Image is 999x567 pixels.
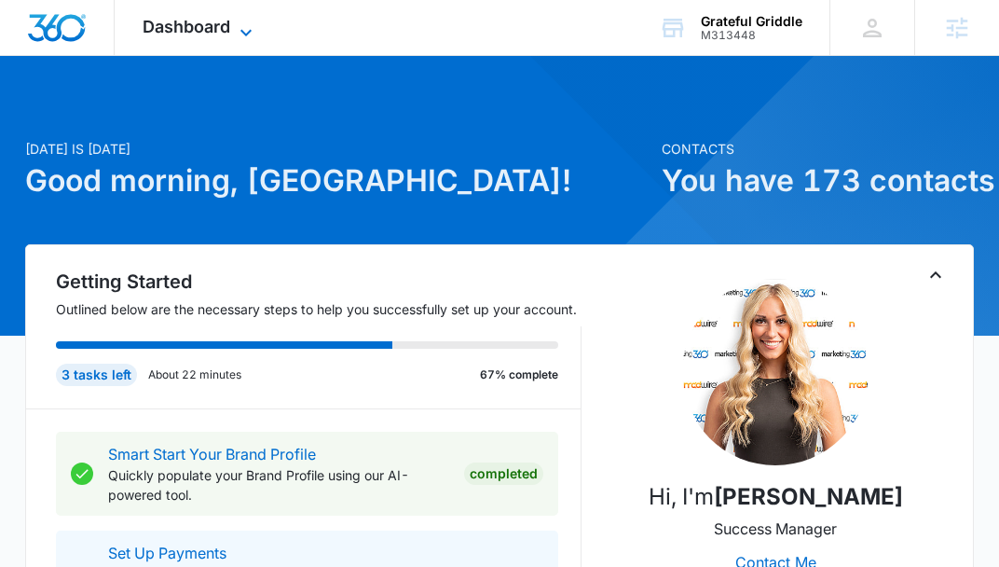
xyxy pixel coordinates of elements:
[649,480,903,514] p: Hi, I'm
[662,159,974,203] h1: You have 173 contacts
[464,463,543,485] div: Completed
[714,518,837,540] p: Success Manager
[108,544,226,562] a: Set Up Payments
[71,110,167,122] div: Domain Overview
[143,17,230,36] span: Dashboard
[56,299,582,319] p: Outlined below are the necessary steps to help you successfully set up your account.
[480,366,558,383] p: 67% complete
[56,268,582,296] h2: Getting Started
[50,108,65,123] img: tab_domain_overview_orange.svg
[148,366,241,383] p: About 22 minutes
[30,48,45,63] img: website_grey.svg
[662,139,974,159] p: Contacts
[206,110,314,122] div: Keywords by Traffic
[108,465,449,505] p: Quickly populate your Brand Profile using our AI-powered tool.
[56,364,137,386] div: 3 tasks left
[25,139,650,159] p: [DATE] is [DATE]
[924,264,947,286] button: Toggle Collapse
[701,29,802,42] div: account id
[185,108,200,123] img: tab_keywords_by_traffic_grey.svg
[108,445,316,463] a: Smart Start Your Brand Profile
[48,48,205,63] div: Domain: [DOMAIN_NAME]
[714,483,903,510] strong: [PERSON_NAME]
[30,30,45,45] img: logo_orange.svg
[682,279,869,465] img: Madison Ruff
[701,14,802,29] div: account name
[52,30,91,45] div: v 4.0.24
[25,159,650,203] h1: Good morning, [GEOGRAPHIC_DATA]!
